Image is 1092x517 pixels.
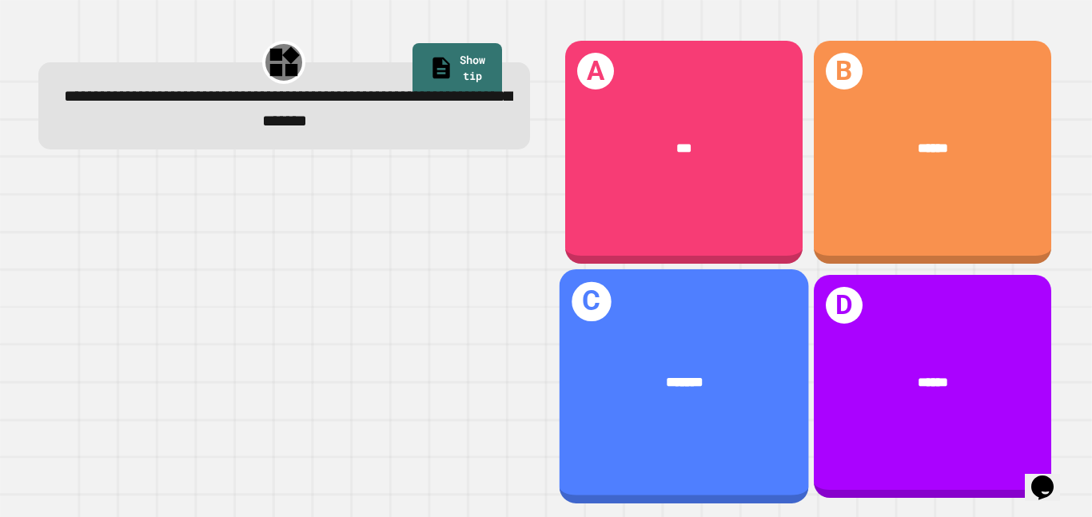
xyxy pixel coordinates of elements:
h1: A [577,53,615,90]
a: Show tip [412,43,502,97]
h1: B [826,53,863,90]
iframe: chat widget [1025,453,1076,501]
h1: C [572,282,611,321]
h1: D [826,287,863,324]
